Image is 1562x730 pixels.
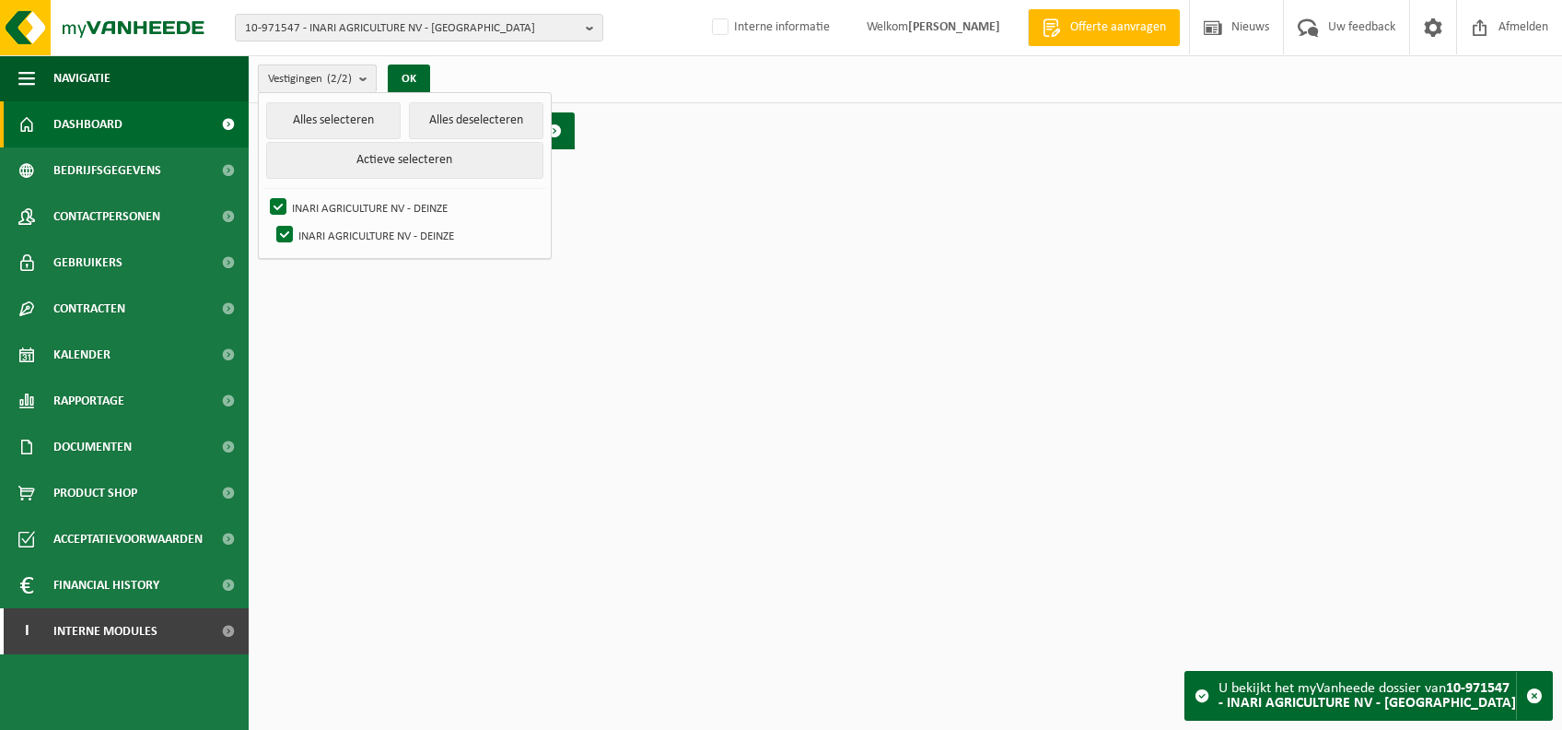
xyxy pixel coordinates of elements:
[1218,672,1516,720] div: U bekijkt het myVanheede dossier van
[266,102,401,139] button: Alles selecteren
[53,55,111,101] span: Navigatie
[409,102,543,139] button: Alles deselecteren
[53,194,160,240] span: Contactpersonen
[908,20,1000,34] strong: [PERSON_NAME]
[53,562,159,608] span: Financial History
[53,424,132,470] span: Documenten
[18,608,35,654] span: I
[1066,18,1171,37] span: Offerte aanvragen
[273,221,543,249] label: INARI AGRICULTURE NV - DEINZE
[388,65,430,94] button: OK
[53,378,124,424] span: Rapportage
[53,240,122,286] span: Gebruikers
[258,65,377,92] button: Vestigingen(2/2)
[53,608,157,654] span: Interne modules
[327,73,352,85] count: (2/2)
[53,516,203,562] span: Acceptatievoorwaarden
[245,15,578,42] span: 10-971547 - INARI AGRICULTURE NV - [GEOGRAPHIC_DATA]
[1028,9,1180,46] a: Offerte aanvragen
[53,286,125,332] span: Contracten
[53,147,161,194] span: Bedrijfsgegevens
[1218,681,1516,711] strong: 10-971547 - INARI AGRICULTURE NV - [GEOGRAPHIC_DATA]
[53,470,137,516] span: Product Shop
[708,14,830,41] label: Interne informatie
[266,194,543,221] label: INARI AGRICULTURE NV - DEINZE
[266,142,543,179] button: Actieve selecteren
[268,65,352,93] span: Vestigingen
[53,332,111,378] span: Kalender
[53,101,122,147] span: Dashboard
[235,14,603,41] button: 10-971547 - INARI AGRICULTURE NV - [GEOGRAPHIC_DATA]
